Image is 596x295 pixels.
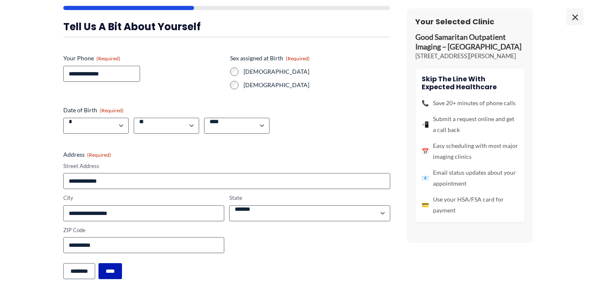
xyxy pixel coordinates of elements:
[422,199,429,210] span: 💳
[63,194,224,202] label: City
[422,194,518,216] li: Use your HSA/FSA card for payment
[422,75,518,91] h4: Skip the line with Expected Healthcare
[415,33,524,52] p: Good Samaritan Outpatient Imaging – [GEOGRAPHIC_DATA]
[63,20,390,33] h3: Tell us a bit about yourself
[422,146,429,157] span: 📅
[422,98,429,109] span: 📞
[244,81,390,89] label: [DEMOGRAPHIC_DATA]
[422,114,518,135] li: Submit a request online and get a call back
[63,150,111,159] legend: Address
[244,67,390,76] label: [DEMOGRAPHIC_DATA]
[415,17,524,26] h3: Your Selected Clinic
[422,119,429,130] span: 📲
[422,167,518,189] li: Email status updates about your appointment
[100,107,124,114] span: (Required)
[87,152,111,158] span: (Required)
[415,52,524,60] p: [STREET_ADDRESS][PERSON_NAME]
[229,194,390,202] label: State
[96,55,120,62] span: (Required)
[63,54,223,62] label: Your Phone
[422,173,429,184] span: 📧
[422,98,518,109] li: Save 20+ minutes of phone calls
[422,140,518,162] li: Easy scheduling with most major imaging clinics
[63,106,124,114] legend: Date of Birth
[63,162,390,170] label: Street Address
[63,226,224,234] label: ZIP Code
[286,55,310,62] span: (Required)
[567,8,583,25] span: ×
[230,54,310,62] legend: Sex assigned at Birth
